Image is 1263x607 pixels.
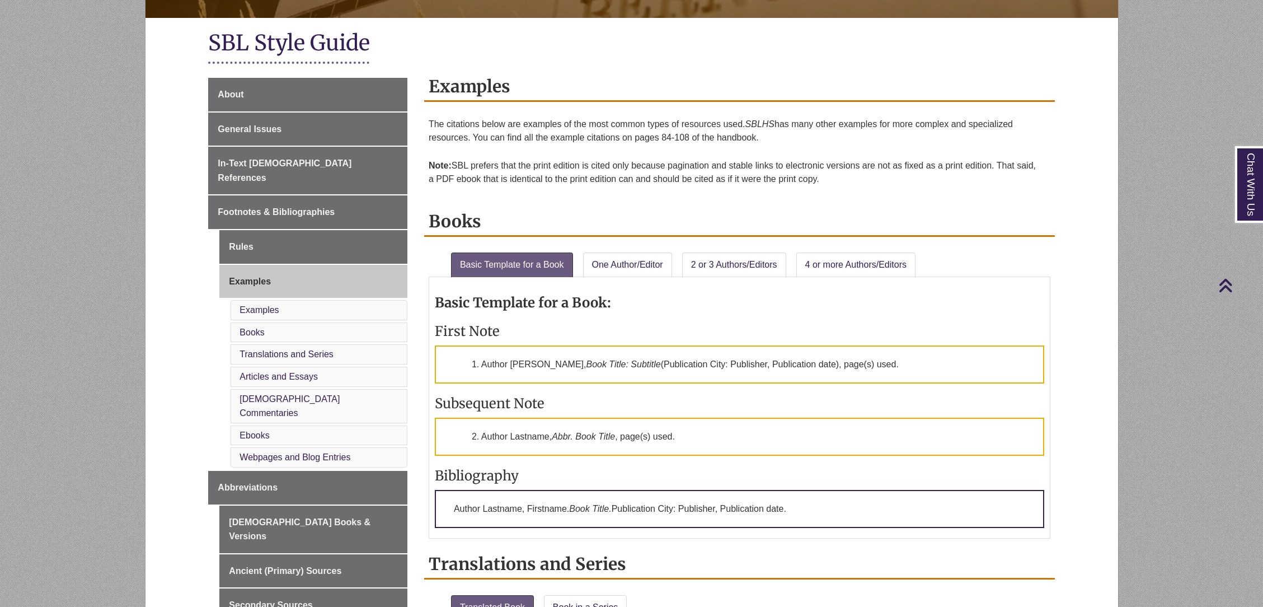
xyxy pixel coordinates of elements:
[208,78,407,111] a: About
[435,467,1044,484] h3: Bibliography
[569,504,611,513] em: Book Title.
[429,155,1050,190] p: SBL prefers that the print edition is cited only because pagination and stable links to electroni...
[219,230,407,264] a: Rules
[429,113,1050,149] p: The citations below are examples of the most common types of resources used. has many other examp...
[218,207,335,217] span: Footnotes & Bibliographies
[218,90,243,99] span: About
[435,490,1044,528] p: Author Lastname, Firstname. Publication City: Publisher, Publication date.
[208,471,407,505] a: Abbreviations
[424,72,1055,102] h2: Examples
[219,554,407,588] a: Ancient (Primary) Sources
[424,550,1055,580] h2: Translations and Series
[219,265,407,298] a: Examples
[208,113,407,146] a: General Issues
[208,195,407,229] a: Footnotes & Bibliographies
[451,253,573,277] a: Basic Template for a Book
[429,161,452,170] strong: Note:
[796,253,915,277] a: 4 or more Authors/Editors
[682,253,786,277] a: 2 or 3 Authors/Editors
[240,452,350,462] a: Webpages and Blog Entries
[240,328,264,337] a: Books
[435,418,1044,456] p: 2. Author Lastname, , page(s) used.
[586,359,660,369] em: Book Title: Subtitle
[240,349,334,359] a: Translations and Series
[219,506,407,553] a: [DEMOGRAPHIC_DATA] Books & Versions
[218,483,278,492] span: Abbreviations
[240,394,340,418] a: [DEMOGRAPHIC_DATA] Commentaries
[240,372,318,381] a: Articles and Essays
[240,431,269,440] a: Ebooks
[552,432,615,441] em: Abbr. Book Title
[1218,278,1260,293] a: Back to Top
[240,305,279,315] a: Examples
[435,323,1044,340] h3: First Note
[218,158,351,183] span: In-Text [DEMOGRAPHIC_DATA] References
[218,124,281,134] span: General Issues
[583,253,672,277] a: One Author/Editor
[208,147,407,194] a: In-Text [DEMOGRAPHIC_DATA] References
[424,207,1055,237] h2: Books
[435,395,1044,412] h3: Subsequent Note
[435,294,611,311] strong: Basic Template for a Book:
[435,345,1044,384] p: 1. Author [PERSON_NAME], (Publication City: Publisher, Publication date), page(s) used.
[208,29,1054,59] h1: SBL Style Guide
[745,119,774,129] em: SBLHS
